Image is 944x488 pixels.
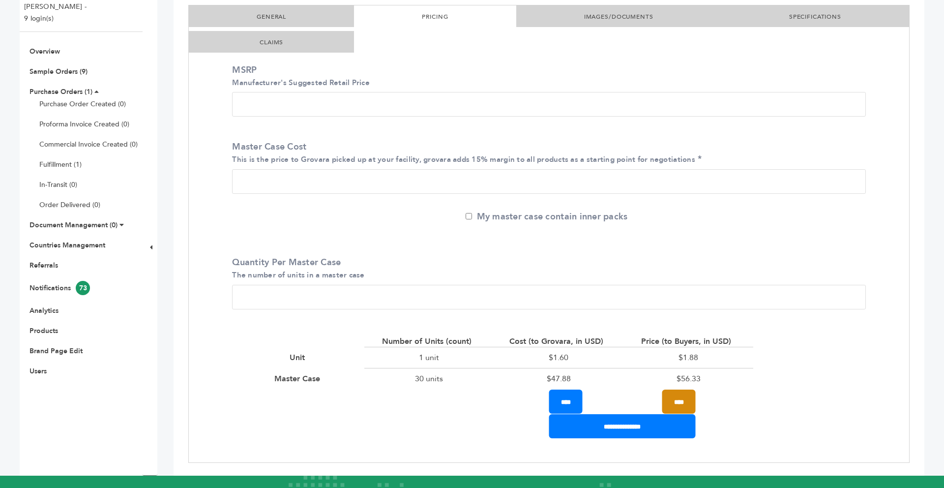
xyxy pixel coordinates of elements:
small: Manufacturer's Suggested Retail Price [232,78,370,88]
a: Sample Orders (9) [29,67,88,76]
a: Fulfillment (1) [39,160,82,169]
input: My master case contain inner packs [466,213,472,219]
div: $47.88 [494,368,624,389]
a: Purchase Orders (1) [29,87,92,96]
a: IMAGES/DOCUMENTS [584,13,653,21]
div: Cost (to Grovara, in USD) [509,336,608,347]
a: In-Transit (0) [39,180,77,189]
a: Purchase Order Created (0) [39,99,126,109]
a: Overview [29,47,60,56]
div: Master Case [274,373,325,384]
div: $1.60 [494,347,624,368]
a: Products [29,326,58,335]
div: Price (to Buyers, in USD) [641,336,736,347]
span: 73 [76,281,90,295]
div: Number of Units (count) [382,336,476,347]
label: My master case contain inner packs [466,211,628,223]
a: Proforma Invoice Created (0) [39,120,129,129]
div: 30 units [364,368,494,389]
label: Quantity Per Master Case [232,256,861,281]
a: Notifications73 [29,283,90,293]
small: The number of units in a master case [232,270,364,280]
a: Analytics [29,306,59,315]
small: This is the price to Grovara picked up at your facility, grovara adds 15% margin to all products ... [232,154,695,164]
div: 1 unit [364,347,494,368]
a: Document Management (0) [29,220,118,230]
a: Users [29,366,47,376]
label: Master Case Cost [232,141,861,165]
a: Referrals [29,261,58,270]
a: CLAIMS [260,38,283,46]
div: Unit [290,352,310,363]
a: Commercial Invoice Created (0) [39,140,138,149]
a: PRICING [422,13,448,21]
div: $56.33 [623,368,753,389]
div: $1.88 [623,347,753,368]
label: MSRP [232,64,861,89]
a: Countries Management [29,241,105,250]
a: GENERAL [257,13,286,21]
a: Order Delivered (0) [39,200,100,210]
a: Brand Page Edit [29,346,83,356]
a: SPECIFICATIONS [789,13,841,21]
